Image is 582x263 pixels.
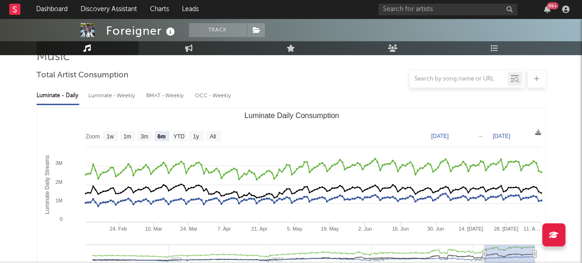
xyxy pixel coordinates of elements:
[173,133,184,140] text: YTD
[287,226,302,232] text: 5. May
[55,160,62,166] text: 3M
[427,226,444,232] text: 30. Jun
[193,133,199,140] text: 1y
[145,226,163,232] text: 10. Mar
[157,133,165,140] text: 6m
[494,226,518,232] text: 28. [DATE]
[110,226,127,232] text: 24. Feb
[55,179,62,185] text: 2M
[195,88,232,104] div: OCC - Weekly
[251,226,267,232] text: 21. Apr
[86,133,100,140] text: Zoom
[146,88,186,104] div: BMAT - Weekly
[320,226,339,232] text: 19. May
[547,2,558,9] div: 99 +
[88,88,137,104] div: Luminate - Weekly
[55,198,62,203] text: 1M
[140,133,148,140] text: 3m
[180,226,198,232] text: 24. Mar
[106,23,177,38] div: Foreigner
[392,226,408,232] text: 16. Jun
[477,133,483,139] text: →
[410,75,507,83] input: Search by song name or URL
[106,133,114,140] text: 1w
[210,133,216,140] text: All
[493,133,510,139] text: [DATE]
[431,133,449,139] text: [DATE]
[37,88,79,104] div: Luminate - Daily
[44,155,50,214] text: Luminate Daily Streams
[244,112,339,119] text: Luminate Daily Consumption
[523,226,540,232] text: 11. A…
[358,226,372,232] text: 2. Jun
[123,133,131,140] text: 1m
[544,6,551,13] button: 99+
[378,4,517,15] input: Search for artists
[37,51,70,63] span: Music
[217,226,231,232] text: 7. Apr
[59,216,62,222] text: 0
[458,226,483,232] text: 14. [DATE]
[189,23,247,37] button: Track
